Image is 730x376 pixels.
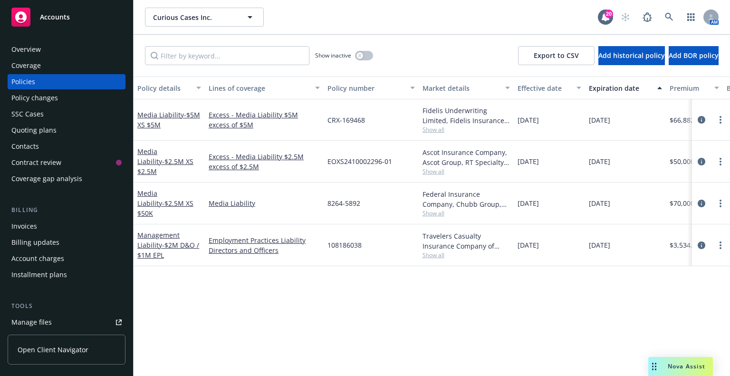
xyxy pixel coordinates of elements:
button: Effective date [514,77,585,99]
span: - $2.5M XS $2.5M [137,157,193,176]
a: circleInformation [696,198,707,209]
button: Export to CSV [518,46,595,65]
button: Add BOR policy [669,46,719,65]
span: Show all [423,251,510,259]
div: Manage files [11,315,52,330]
a: Contacts [8,139,125,154]
div: Policies [11,74,35,89]
input: Filter by keyword... [145,46,309,65]
div: Expiration date [589,83,652,93]
a: Contract review [8,155,125,170]
button: Expiration date [585,77,666,99]
a: Media Liability [137,110,200,129]
div: Account charges [11,251,64,266]
a: Start snowing [616,8,635,27]
a: Installment plans [8,267,125,282]
button: Nova Assist [648,357,713,376]
a: more [715,198,726,209]
div: Lines of coverage [209,83,309,93]
div: SSC Cases [11,106,44,122]
a: Excess - Media Liability $5M excess of $5M [209,110,320,130]
a: Report a Bug [638,8,657,27]
a: more [715,114,726,125]
div: Travelers Casualty Insurance Company of America, Travelers Insurance, RT Specialty Insurance Serv... [423,231,510,251]
button: Premium [666,77,723,99]
a: Employment Practices Liability [209,235,320,245]
div: Tools [8,301,125,311]
span: Export to CSV [534,51,579,60]
span: [DATE] [589,240,610,250]
a: Search [660,8,679,27]
span: - $2.5M XS $50K [137,199,193,218]
a: Overview [8,42,125,57]
div: Market details [423,83,499,93]
div: Invoices [11,219,37,234]
span: - $2M D&O / $1M EPL [137,241,199,260]
span: 108186038 [327,240,362,250]
a: Policies [8,74,125,89]
span: Curious Cases Inc. [153,12,235,22]
a: circleInformation [696,156,707,167]
a: Billing updates [8,235,125,250]
span: Show all [423,209,510,217]
button: Add historical policy [598,46,665,65]
button: Policy details [134,77,205,99]
a: Policy changes [8,90,125,106]
div: Installment plans [11,267,67,282]
a: Coverage gap analysis [8,171,125,186]
div: Policy details [137,83,191,93]
a: more [715,240,726,251]
div: Contract review [11,155,61,170]
span: [DATE] [589,198,610,208]
div: Fidelis Underwriting Limited, Fidelis Insurance Holdings Limited, RT Specialty Insurance Services... [423,106,510,125]
a: Excess - Media Liability $2.5M excess of $2.5M [209,152,320,172]
div: Billing [8,205,125,215]
a: Account charges [8,251,125,266]
div: Federal Insurance Company, Chubb Group, RT Specialty Insurance Services, LLC (RSG Specialty, LLC) [423,189,510,209]
span: Add BOR policy [669,51,719,60]
span: [DATE] [518,240,539,250]
a: circleInformation [696,240,707,251]
span: Show inactive [315,51,351,59]
span: Accounts [40,13,70,21]
a: Directors and Officers [209,245,320,255]
span: [DATE] [518,115,539,125]
div: Coverage gap analysis [11,171,82,186]
a: Management Liability [137,231,199,260]
div: Overview [11,42,41,57]
div: Ascot Insurance Company, Ascot Group, RT Specialty Insurance Services, LLC (RSG Specialty, LLC) [423,147,510,167]
div: Policy changes [11,90,58,106]
a: Media Liability [137,189,193,218]
a: SSC Cases [8,106,125,122]
div: Premium [670,83,709,93]
div: Coverage [11,58,41,73]
a: Media Liability [209,198,320,208]
button: Market details [419,77,514,99]
span: [DATE] [518,198,539,208]
div: Policy number [327,83,404,93]
span: $50,000.00 [670,156,704,166]
div: Billing updates [11,235,59,250]
span: $3,534.00 [670,240,700,250]
span: Add historical policy [598,51,665,60]
span: [DATE] [589,115,610,125]
div: Contacts [11,139,39,154]
div: 20 [605,10,613,18]
div: Effective date [518,83,571,93]
div: Drag to move [648,357,660,376]
a: more [715,156,726,167]
span: [DATE] [518,156,539,166]
div: Quoting plans [11,123,57,138]
a: Quoting plans [8,123,125,138]
span: CRX-169468 [327,115,365,125]
span: [DATE] [589,156,610,166]
span: Show all [423,125,510,134]
button: Policy number [324,77,419,99]
span: Nova Assist [668,362,705,370]
span: Show all [423,167,510,175]
span: $70,000.00 [670,198,704,208]
a: circleInformation [696,114,707,125]
button: Lines of coverage [205,77,324,99]
a: Invoices [8,219,125,234]
a: Media Liability [137,147,193,176]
